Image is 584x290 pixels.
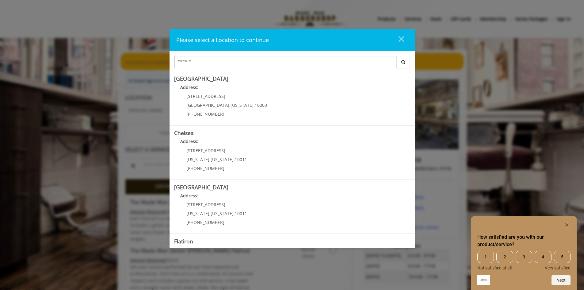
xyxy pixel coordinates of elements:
span: 10011 [235,211,247,216]
span: Not satisfied at all [477,265,512,270]
span: 1 [477,251,494,263]
div: How satisfied are you with our product/service? Select an option from 1 to 5, with 1 being Not sa... [477,221,571,285]
span: 5 [554,251,571,263]
div: close dialog [391,36,404,45]
button: close dialog [387,34,408,46]
b: Flatiron [174,238,193,245]
span: [US_STATE] [231,102,254,108]
span: , [234,211,235,216]
span: [STREET_ADDRESS] [186,202,225,207]
input: Search Center [174,56,397,68]
button: Next question [552,275,571,285]
b: Address: [180,138,198,144]
span: 2 [496,251,513,263]
span: [STREET_ADDRESS] [186,93,225,99]
span: [PHONE_NUMBER] [186,111,224,117]
div: Center Select [174,56,410,71]
span: Please select a Location to continue [176,36,269,44]
span: Very satisfied [545,265,571,270]
b: Address: [180,84,198,90]
span: 4 [535,251,551,263]
span: [GEOGRAPHIC_DATA] [186,102,229,108]
span: , [209,211,211,216]
span: , [209,157,211,162]
span: , [234,157,235,162]
button: Hide survey [563,221,571,229]
span: [US_STATE] [211,211,234,216]
span: [PHONE_NUMBER] [186,219,224,225]
span: 3 [516,251,532,263]
b: Chelsea [174,129,194,137]
span: [PHONE_NUMBER] [186,165,224,171]
span: [US_STATE] [186,157,209,162]
span: 10011 [235,157,247,162]
b: Address: [180,193,198,199]
span: [US_STATE] [211,157,234,162]
i: Search button [400,60,407,64]
h2: How satisfied are you with our product/service? Select an option from 1 to 5, with 1 being Not sa... [477,234,571,248]
span: , [229,102,231,108]
span: [STREET_ADDRESS] [186,148,225,153]
div: How satisfied are you with our product/service? Select an option from 1 to 5, with 1 being Not sa... [477,251,571,270]
b: [GEOGRAPHIC_DATA] [174,75,228,82]
span: , [254,102,255,108]
span: 10003 [255,102,267,108]
span: [US_STATE] [186,211,209,216]
b: [GEOGRAPHIC_DATA] [174,184,228,191]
